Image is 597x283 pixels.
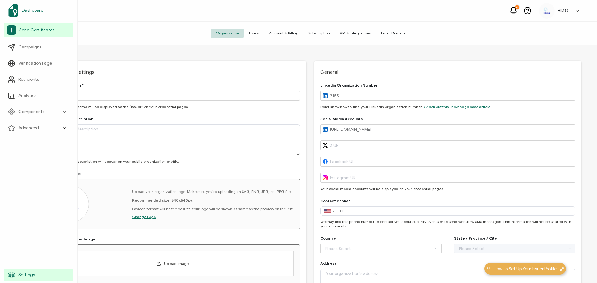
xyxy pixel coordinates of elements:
h2: Contact Phone* [320,199,350,203]
span: Email Domain [376,29,410,38]
input: Please Select [320,244,442,253]
input: Linkedin Organization No [320,91,575,101]
p: Your organization name will be displayed as the “Issuer” on your credential pages. [45,105,300,109]
input: Linkedin URL [320,124,575,134]
img: bf0b680b-21af-47f2-944f-f2449dd1c349.png [542,6,552,15]
a: Send Certificates [4,23,73,37]
iframe: Chat Widget [493,213,597,283]
span: Components [18,109,44,115]
span: Issuer Profile Settings [45,69,300,75]
span: API & Integrations [335,29,376,38]
a: Analytics [4,89,73,102]
h2: Address [320,261,337,266]
img: Linkedin logo [323,93,328,98]
h2: Linkedin Organization Number [320,83,378,88]
span: Dashboard [22,7,44,14]
a: Check out this knowledge base article. [424,104,491,109]
span: Change Logo [132,214,156,219]
a: Campaigns [4,41,73,53]
span: Organization [211,29,244,38]
a: Dashboard [4,2,73,19]
input: Facebook URL [320,157,575,167]
p: Your organization description will appear on your public organization profile. [45,159,300,164]
a: Settings [4,269,73,281]
span: Send Certificates [19,27,54,33]
span: Advanced [18,125,39,131]
h2: State / Province / City [454,236,497,240]
div: 13 [515,5,519,9]
span: Users [244,29,264,38]
span: Recipients [18,76,39,83]
span: Account & Billing [264,29,303,38]
span: General [320,69,575,75]
a: Recipients [4,73,73,86]
input: 5xx [337,208,575,214]
span: Upload Image [164,261,189,266]
p: We may use this phone number to contact you about security events or to send workflow SMS message... [320,220,575,228]
img: sertifier-logomark-colored.svg [8,4,18,17]
span: Subscription [303,29,335,38]
input: Please Select [454,244,575,253]
span: Analytics [18,93,36,99]
a: Verification Page [4,57,73,70]
span: ▼ [332,210,335,212]
p: Your social media accounts will be displayed on your credential pages. [320,187,575,191]
input: X URL [320,140,575,150]
h2: Country [320,236,336,240]
span: Campaigns [18,44,41,50]
h2: Social Media Accounts [320,117,363,121]
p: Don't know how to find your Linkedin organization number? [320,105,575,109]
p: Upload your organization logo. Make sure you're uploading an SVG, PNG, JPG, or JPEG file. Favicon... [132,189,294,211]
input: Organization name [45,91,300,101]
input: Instagram URL [320,173,575,183]
b: Recommended size: 540x540px [132,198,192,203]
h5: HIMSS [558,8,568,13]
span: Settings [18,272,35,278]
span: Verification Page [18,60,52,66]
